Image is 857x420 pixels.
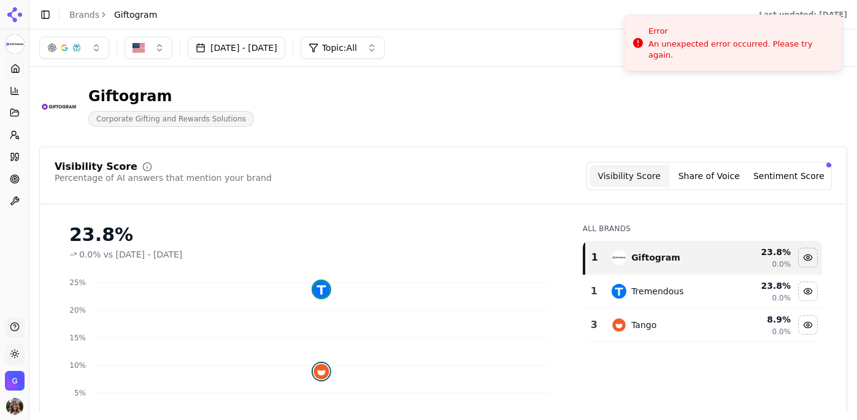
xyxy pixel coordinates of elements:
[55,162,137,172] div: Visibility Score
[589,284,599,299] div: 1
[631,285,683,297] div: Tremendous
[730,280,791,292] div: 23.8 %
[69,278,86,287] tspan: 25%
[583,241,822,342] div: Data table
[669,165,749,187] button: Share of Voice
[612,284,626,299] img: tremendous
[648,25,832,37] div: Error
[584,308,822,342] tr: 3tangoTango8.9%0.0%Hide tango data
[648,39,832,61] div: An unexpected error occurred. Please try again.
[55,172,272,184] div: Percentage of AI answers that mention your brand
[69,306,86,315] tspan: 20%
[6,398,23,415] button: Open user button
[631,319,656,331] div: Tango
[6,398,23,415] img: Valerie Leary
[69,361,86,370] tspan: 10%
[74,389,86,397] tspan: 5%
[612,250,626,265] img: giftogram
[730,313,791,326] div: 8.9 %
[583,224,822,234] div: All Brands
[5,34,25,54] button: Current brand: Giftogram
[815,360,845,389] iframe: Intercom live chat
[772,259,791,269] span: 0.0%
[584,275,822,308] tr: 1tremendousTremendous23.8%0.0%Hide tremendous data
[759,10,847,20] div: Last updated: [DATE]
[188,37,285,59] button: [DATE] - [DATE]
[749,165,829,187] button: Sentiment Score
[88,111,254,127] span: Corporate Gifting and Rewards Solutions
[798,315,818,335] button: Hide tango data
[589,318,599,332] div: 3
[798,281,818,301] button: Hide tremendous data
[798,248,818,267] button: Hide giftogram data
[79,248,101,261] span: 0.0%
[772,327,791,337] span: 0.0%
[5,371,25,391] button: Open organization switcher
[69,334,86,342] tspan: 15%
[590,250,599,265] div: 1
[69,10,99,20] a: Brands
[772,293,791,303] span: 0.0%
[69,9,157,21] nav: breadcrumb
[584,241,822,275] tr: 1giftogramGiftogram23.8%0.0%Hide giftogram data
[322,42,357,54] span: Topic: All
[5,34,25,54] img: Giftogram
[313,281,330,298] img: tremendous
[5,371,25,391] img: Giftogram
[730,246,791,258] div: 23.8 %
[590,165,669,187] button: Visibility Score
[313,363,330,380] img: tango
[133,42,145,54] img: US
[631,251,680,264] div: Giftogram
[104,248,183,261] span: vs [DATE] - [DATE]
[69,224,558,246] div: 23.8%
[114,9,157,21] span: Giftogram
[88,86,254,106] div: Giftogram
[612,318,626,332] img: tango
[39,87,79,126] img: Giftogram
